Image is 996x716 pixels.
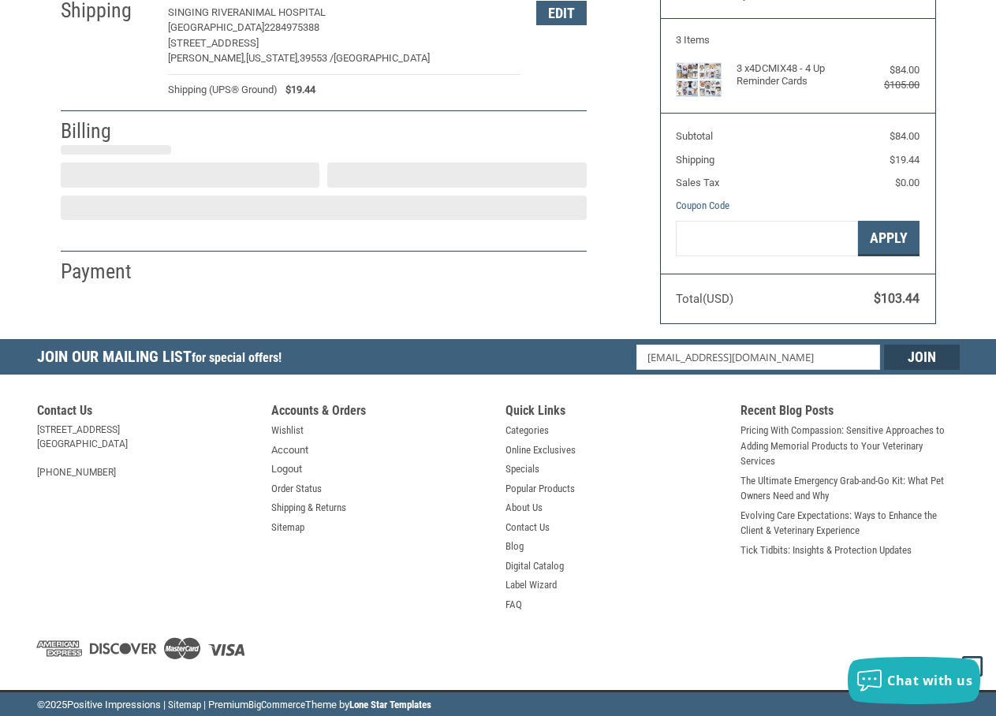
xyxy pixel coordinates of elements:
[505,481,575,497] a: Popular Products
[37,403,256,423] h5: Contact Us
[239,6,326,18] span: Animal Hospital
[37,423,256,479] address: [STREET_ADDRESS] [GEOGRAPHIC_DATA] [PHONE_NUMBER]
[37,339,289,379] h5: Join Our Mailing List
[505,558,564,574] a: Digital Catalog
[349,699,431,710] a: Lone Star Templates
[264,21,319,33] span: 2284975388
[874,291,920,306] span: $103.44
[676,200,729,211] a: Coupon Code
[61,118,153,144] h2: Billing
[271,500,346,516] a: Shipping & Returns
[278,82,315,98] span: $19.44
[271,403,491,423] h5: Accounts & Orders
[192,350,282,365] span: for special offers!
[676,34,920,47] h3: 3 Items
[636,345,880,370] input: Email
[887,672,972,689] span: Chat with us
[61,259,153,285] h2: Payment
[740,473,960,504] a: The Ultimate Emergency Grab-and-Go Kit: What Pet Owners Need and Why
[505,520,550,535] a: Contact Us
[505,597,522,613] a: FAQ
[505,423,549,438] a: Categories
[163,699,201,710] a: | Sitemap
[740,423,960,469] a: Pricing With Compassion: Sensitive Approaches to Adding Memorial Products to Your Veterinary Serv...
[168,21,264,33] span: [GEOGRAPHIC_DATA]
[271,461,302,477] a: Logout
[858,221,920,256] button: Apply
[271,423,304,438] a: Wishlist
[536,1,587,25] button: Edit
[676,177,719,188] span: Sales Tax
[895,177,920,188] span: $0.00
[505,403,725,423] h5: Quick Links
[505,442,576,458] a: Online Exclusives
[740,403,960,423] h5: Recent Blog Posts
[859,62,920,78] div: $84.00
[505,539,524,554] a: Blog
[168,82,278,98] span: Shipping (UPS® Ground)
[890,154,920,166] span: $19.44
[740,508,960,539] a: Evolving Care Expectations: Ways to Enhance the Client & Veterinary Experience
[248,699,305,710] a: BigCommerce
[676,130,713,142] span: Subtotal
[271,481,322,497] a: Order Status
[334,52,430,64] span: [GEOGRAPHIC_DATA]
[848,657,980,704] button: Chat with us
[168,37,259,49] span: [STREET_ADDRESS]
[37,699,161,710] span: © Positive Impressions
[45,699,67,710] span: 2025
[890,130,920,142] span: $84.00
[859,77,920,93] div: $105.00
[740,543,912,558] a: Tick Tidbits: Insights & Protection Updates
[505,577,557,593] a: Label Wizard
[676,221,858,256] input: Gift Certificate or Coupon Code
[884,345,960,370] input: Join
[505,500,543,516] a: About Us
[300,52,334,64] span: 39553 /
[246,52,300,64] span: [US_STATE],
[168,6,239,18] span: Singing River
[676,154,714,166] span: Shipping
[271,520,304,535] a: Sitemap
[271,442,308,458] a: Account
[168,52,246,64] span: [PERSON_NAME],
[505,461,539,477] a: Specials
[676,292,733,306] span: Total (USD)
[737,62,855,88] h4: 3 x 4DCMIX48 - 4 Up Reminder Cards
